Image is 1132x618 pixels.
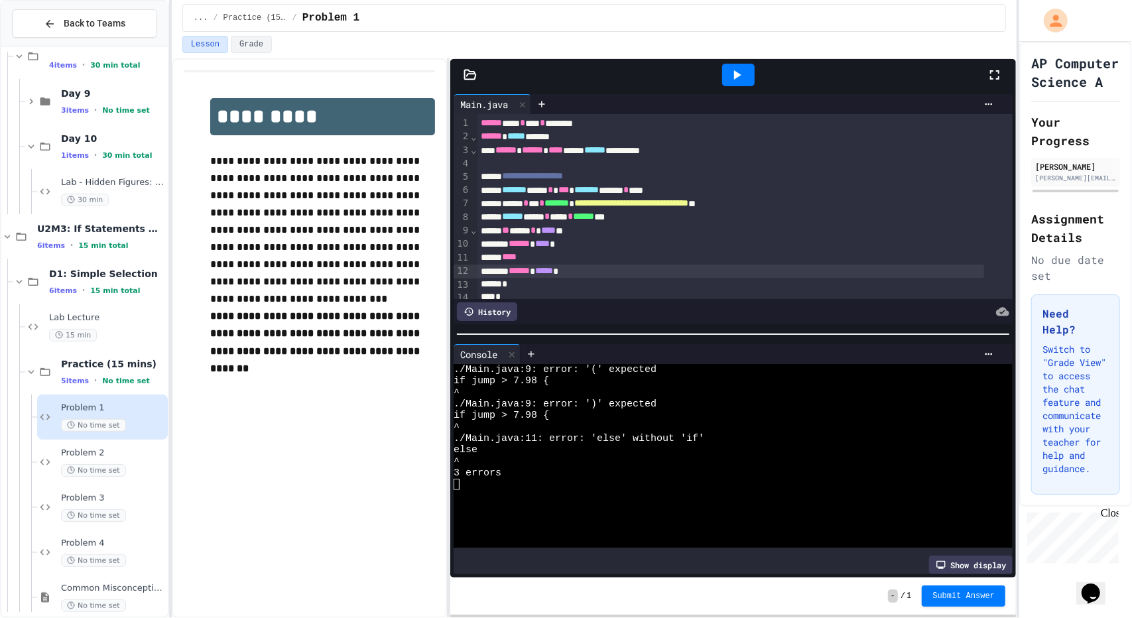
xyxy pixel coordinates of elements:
[454,278,470,292] div: 13
[61,177,165,188] span: Lab - Hidden Figures: Orbital Velocity Calculator
[454,364,657,375] span: ./Main.java:9: error: '(' expected
[82,285,85,296] span: •
[61,133,165,145] span: Day 10
[213,13,218,23] span: /
[454,224,470,237] div: 9
[454,291,470,304] div: 14
[49,312,165,324] span: Lab Lecture
[470,145,477,155] span: Fold line
[61,358,165,370] span: Practice (15 mins)
[94,150,97,160] span: •
[90,286,140,295] span: 15 min total
[888,589,898,603] span: -
[454,211,470,224] div: 8
[1076,565,1119,605] iframe: chat widget
[454,422,460,433] span: ^
[454,144,470,157] div: 3
[292,13,297,23] span: /
[223,13,287,23] span: Practice (15 mins)
[61,402,165,414] span: Problem 1
[454,97,515,111] div: Main.java
[454,347,504,361] div: Console
[49,61,77,70] span: 4 items
[454,399,657,410] span: ./Main.java:9: error: ')' expected
[61,493,165,504] span: Problem 3
[12,9,157,38] button: Back to Teams
[102,151,152,160] span: 30 min total
[901,591,905,601] span: /
[1031,210,1120,247] h2: Assignment Details
[49,268,165,280] span: D1: Simple Selection
[454,117,470,130] div: 1
[454,344,521,364] div: Console
[182,36,228,53] button: Lesson
[37,241,65,250] span: 6 items
[61,554,126,567] span: No time set
[454,237,470,251] div: 10
[454,157,470,170] div: 4
[1031,252,1120,284] div: No due date set
[82,60,85,70] span: •
[454,94,531,114] div: Main.java
[64,17,125,31] span: Back to Teams
[454,251,470,265] div: 11
[61,419,126,432] span: No time set
[49,329,97,341] span: 15 min
[78,241,128,250] span: 15 min total
[929,556,1013,574] div: Show display
[90,61,140,70] span: 30 min total
[231,36,272,53] button: Grade
[1031,113,1120,150] h2: Your Progress
[61,464,126,477] span: No time set
[61,106,89,115] span: 3 items
[454,130,470,143] div: 2
[61,448,165,459] span: Problem 2
[932,591,995,601] span: Submit Answer
[94,105,97,115] span: •
[49,286,77,295] span: 6 items
[454,265,470,278] div: 12
[907,591,911,601] span: 1
[61,377,89,385] span: 5 items
[457,302,517,321] div: History
[1031,54,1120,91] h1: AP Computer Science A
[922,586,1005,607] button: Submit Answer
[102,377,150,385] span: No time set
[302,10,359,26] span: Problem 1
[454,387,460,399] span: ^
[454,467,501,479] span: 3 errors
[61,583,165,594] span: Common Misconceptions
[94,375,97,386] span: •
[1042,343,1109,475] p: Switch to "Grade View" to access the chat feature and communicate with your teacher for help and ...
[61,538,165,549] span: Problem 4
[470,225,477,235] span: Fold line
[454,170,470,184] div: 5
[1030,5,1071,36] div: My Account
[194,13,208,23] span: ...
[1035,160,1116,172] div: [PERSON_NAME]
[61,509,126,522] span: No time set
[470,131,477,142] span: Fold line
[37,223,165,235] span: U2M3: If Statements & Control Flow
[102,106,150,115] span: No time set
[1022,507,1119,564] iframe: chat widget
[61,151,89,160] span: 1 items
[454,197,470,210] div: 7
[5,5,92,84] div: Chat with us now!Close
[1035,173,1116,183] div: [PERSON_NAME][EMAIL_ADDRESS][PERSON_NAME][DOMAIN_NAME]
[454,375,549,387] span: if jump > 7.98 {
[1042,306,1109,338] h3: Need Help?
[61,194,109,206] span: 30 min
[61,88,165,99] span: Day 9
[454,444,477,456] span: else
[454,410,549,421] span: if jump > 7.98 {
[454,433,704,444] span: ./Main.java:11: error: 'else' without 'if'
[70,240,73,251] span: •
[61,599,126,612] span: No time set
[454,184,470,197] div: 6
[454,456,460,467] span: ^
